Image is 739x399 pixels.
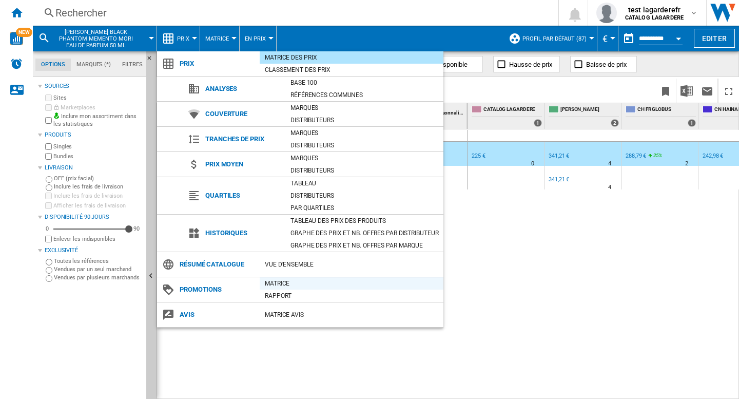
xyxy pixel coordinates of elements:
span: Analyses [200,82,285,96]
div: Distributeurs [285,140,443,150]
div: Rapport [260,291,443,301]
div: Distributeurs [285,165,443,176]
span: Quartiles [200,188,285,203]
span: Couverture [200,107,285,121]
div: Références communes [285,90,443,100]
span: Avis [174,308,260,322]
div: Matrice des prix [260,52,443,63]
div: Distributeurs [285,191,443,201]
div: Matrice AVIS [260,310,443,320]
span: Tranches de prix [200,132,285,146]
div: Graphe des prix et nb. offres par distributeur [285,228,443,238]
span: Prix [174,56,260,71]
div: Tableau [285,178,443,188]
div: Distributeurs [285,115,443,125]
span: Historiques [200,226,285,240]
div: Graphe des prix et nb. offres par marque [285,240,443,251]
div: Marques [285,128,443,138]
div: Tableau des prix des produits [285,216,443,226]
div: Marques [285,103,443,113]
div: Classement des prix [260,65,443,75]
div: Par quartiles [285,203,443,213]
div: Marques [285,153,443,163]
span: Promotions [174,282,260,297]
span: Résumé catalogue [174,257,260,272]
div: Matrice [260,278,443,289]
div: Base 100 [285,78,443,88]
span: Prix moyen [200,157,285,172]
div: Vue d'ensemble [260,259,443,270]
